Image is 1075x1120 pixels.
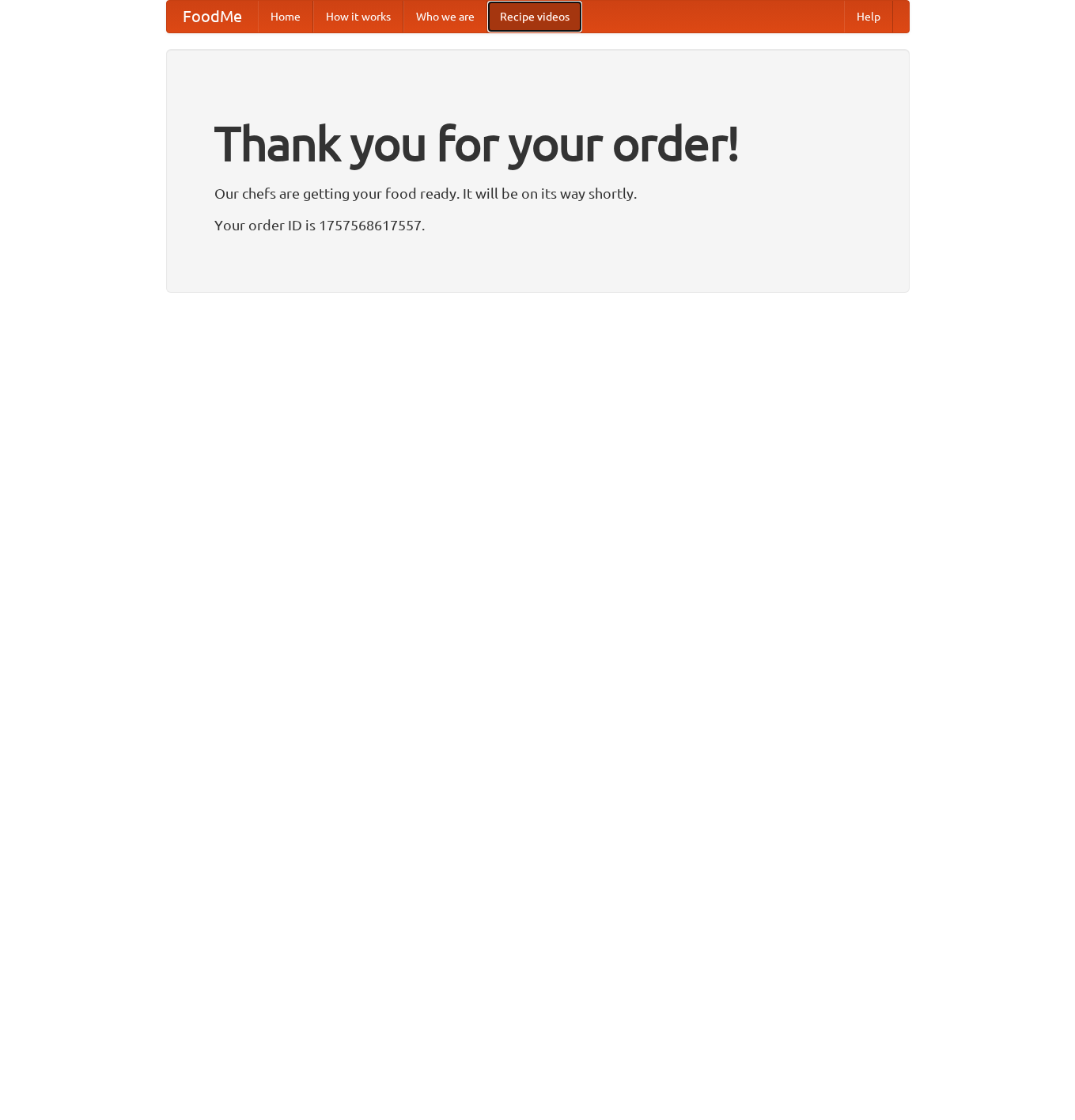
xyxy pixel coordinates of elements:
[313,1,403,32] a: How it works
[214,105,861,181] h1: Thank you for your order!
[167,1,258,32] a: FoodMe
[487,1,582,32] a: Recipe videos
[214,181,861,205] p: Our chefs are getting your food ready. It will be on its way shortly.
[214,213,861,237] p: Your order ID is 1757568617557.
[403,1,487,32] a: Who we are
[844,1,893,32] a: Help
[258,1,313,32] a: Home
